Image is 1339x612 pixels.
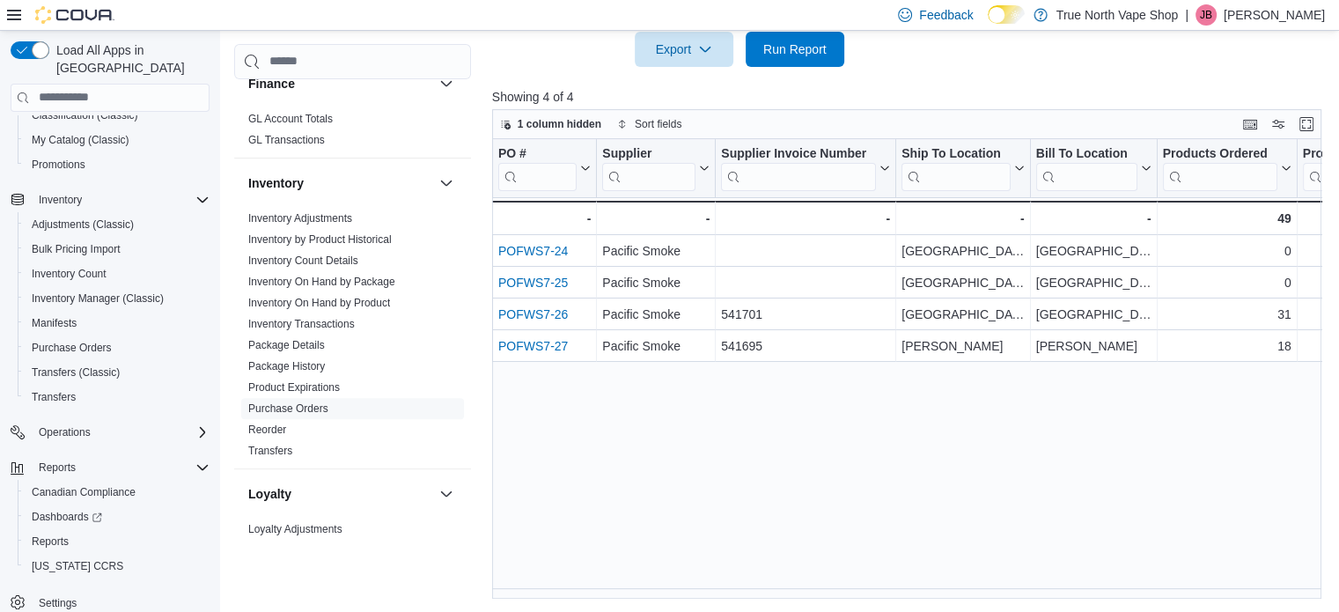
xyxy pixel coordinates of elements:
span: Classification (Classic) [25,105,210,126]
div: - [721,208,890,229]
span: Adjustments (Classic) [32,218,134,232]
a: Package Details [248,339,325,351]
span: Inventory [39,193,82,207]
span: Manifests [32,316,77,330]
a: Inventory On Hand by Package [248,276,395,288]
a: Canadian Compliance [25,482,143,503]
button: Reports [32,457,83,478]
button: PO # [498,145,591,190]
span: Inventory Adjustments [248,211,352,225]
span: Adjustments (Classic) [25,214,210,235]
button: Inventory Count [18,262,217,286]
a: POFWS7-27 [498,339,568,353]
span: Classification (Classic) [32,108,138,122]
span: My Catalog (Classic) [32,133,129,147]
a: POFWS7-24 [498,244,568,258]
button: Enter fullscreen [1296,114,1317,135]
button: Promotions [18,152,217,177]
div: Finance [234,108,471,158]
button: [US_STATE] CCRS [18,554,217,579]
span: My Catalog (Classic) [25,129,210,151]
span: Package Details [248,338,325,352]
button: Manifests [18,311,217,335]
a: Product Expirations [248,381,340,394]
a: Dashboards [25,506,109,527]
button: Operations [32,422,98,443]
div: Ship To Location [901,145,1011,162]
button: Finance [248,75,432,92]
div: PO # [498,145,577,162]
span: Canadian Compliance [32,485,136,499]
p: Showing 4 of 4 [492,88,1330,106]
button: Bulk Pricing Import [18,237,217,262]
span: Inventory On Hand by Package [248,275,395,289]
span: Package History [248,359,325,373]
button: Classification (Classic) [18,103,217,128]
a: Reports [25,531,76,552]
a: Manifests [25,313,84,334]
span: Loyalty Adjustments [248,522,342,536]
a: My Catalog (Classic) [25,129,136,151]
button: My Catalog (Classic) [18,128,217,152]
a: Loyalty Adjustments [248,523,342,535]
div: [GEOGRAPHIC_DATA] [1036,240,1151,262]
a: Transfers [25,387,83,408]
span: Dashboards [25,506,210,527]
div: [GEOGRAPHIC_DATA] [901,272,1025,293]
span: Inventory Transactions [248,317,355,331]
button: Reports [18,529,217,554]
a: Inventory Count [25,263,114,284]
span: Dark Mode [988,24,989,25]
a: Dashboards [18,505,217,529]
a: POFWS7-25 [498,276,568,290]
span: Reports [39,461,76,475]
div: Supplier [602,145,695,190]
div: Jeff Butcher [1196,4,1217,26]
div: - [901,208,1025,229]
span: Reports [32,535,69,549]
span: JB [1200,4,1212,26]
div: Products Ordered [1162,145,1276,190]
div: Pacific Smoke [602,272,710,293]
button: Run Report [746,32,844,67]
a: GL Account Totals [248,113,333,125]
button: Adjustments (Classic) [18,212,217,237]
a: Transfers (Classic) [25,362,127,383]
div: Supplier Invoice Number [721,145,876,190]
span: Purchase Orders [25,337,210,358]
a: Inventory Count Details [248,254,358,267]
div: [GEOGRAPHIC_DATA] [1036,304,1151,325]
span: Inventory Count [32,267,107,281]
span: Inventory Manager (Classic) [25,288,210,309]
div: [PERSON_NAME] [1036,335,1151,357]
div: Supplier Invoice Number [721,145,876,162]
span: GL Account Totals [248,112,333,126]
span: Dashboards [32,510,102,524]
div: [GEOGRAPHIC_DATA] [901,240,1025,262]
span: Feedback [919,6,973,24]
span: Operations [32,422,210,443]
div: Pacific Smoke [602,240,710,262]
a: Inventory On Hand by Product [248,297,390,309]
span: Reports [25,531,210,552]
h3: Inventory [248,174,304,192]
span: Purchase Orders [32,341,112,355]
span: Sort fields [635,117,681,131]
div: Supplier [602,145,695,162]
span: Reorder [248,423,286,437]
div: Products Ordered [1162,145,1276,162]
div: 49 [1162,208,1291,229]
a: Inventory Transactions [248,318,355,330]
span: Canadian Compliance [25,482,210,503]
button: Canadian Compliance [18,480,217,505]
span: Promotions [25,154,210,175]
a: Purchase Orders [248,402,328,415]
span: Transfers (Classic) [25,362,210,383]
a: Transfers [248,445,292,457]
span: Washington CCRS [25,556,210,577]
span: [US_STATE] CCRS [32,559,123,573]
button: Supplier Invoice Number [721,145,890,190]
button: Keyboard shortcuts [1240,114,1261,135]
div: Bill To Location [1035,145,1137,190]
button: Ship To Location [901,145,1025,190]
